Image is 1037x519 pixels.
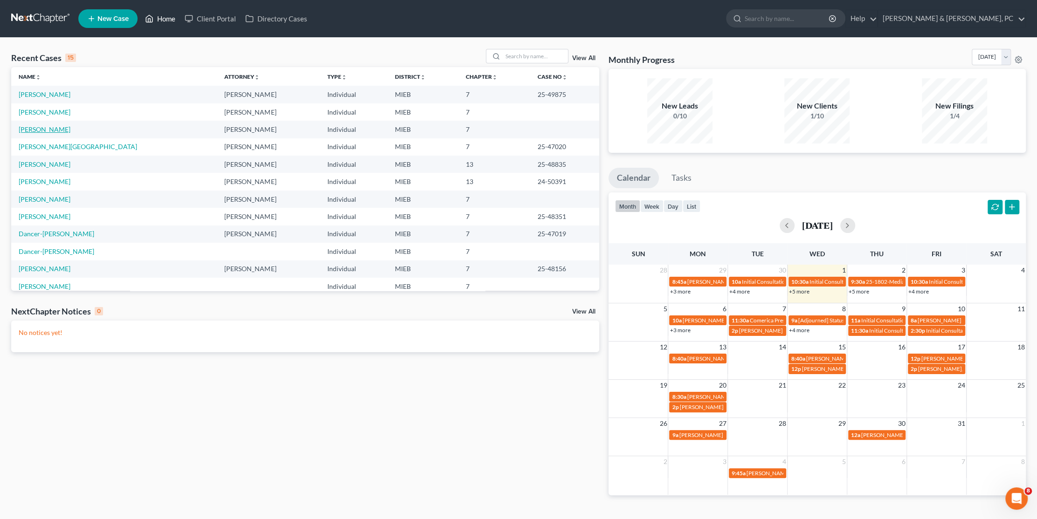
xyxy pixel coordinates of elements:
[458,103,530,121] td: 7
[140,10,180,27] a: Home
[911,278,928,285] span: 10:30a
[742,278,865,285] span: Initial Consultation [15 Minutes] [PERSON_NAME]
[932,250,941,258] span: Fri
[458,208,530,225] td: 7
[387,173,458,190] td: MIEB
[718,265,727,276] span: 29
[837,380,847,391] span: 22
[217,156,320,173] td: [PERSON_NAME]
[420,75,426,80] i: unfold_more
[869,327,993,334] span: Initial Consultation [15 Minutes] [PERSON_NAME]
[745,10,830,27] input: Search by name...
[841,265,847,276] span: 1
[19,230,94,238] a: Dancer-[PERSON_NAME]
[658,265,668,276] span: 28
[747,470,922,477] span: [PERSON_NAME] Pre-Trial [PERSON_NAME] zoom [PHONE_NUMBER]
[19,247,94,255] a: Dancer-[PERSON_NAME]
[35,75,41,80] i: unfold_more
[320,156,387,173] td: Individual
[806,355,1011,362] span: [PERSON_NAME] Zoom Hon. [PERSON_NAME] [PHONE_NUMBER] Passcode 1818
[718,418,727,429] span: 27
[664,200,683,212] button: day
[670,288,690,295] a: +3 more
[687,393,813,400] span: [PERSON_NAME]/[PERSON_NAME]- Non Jury Trial
[320,278,387,295] td: Individual
[718,341,727,353] span: 13
[809,250,825,258] span: Wed
[679,431,750,438] span: [PERSON_NAME] [via Zoom]
[841,303,847,314] span: 8
[217,225,320,243] td: [PERSON_NAME]
[320,191,387,208] td: Individual
[458,86,530,103] td: 7
[458,243,530,260] td: 7
[387,86,458,103] td: MIEB
[19,160,70,168] a: [PERSON_NAME]
[901,456,906,467] span: 6
[387,225,458,243] td: MIEB
[1020,265,1026,276] span: 4
[781,303,787,314] span: 7
[503,49,568,63] input: Search by name...
[851,327,868,334] span: 11:30a
[538,73,567,80] a: Case Nounfold_more
[861,431,966,438] span: [PERSON_NAME] Dispositive Motions Due
[658,418,668,429] span: 26
[320,225,387,243] td: Individual
[387,121,458,138] td: MIEB
[241,10,312,27] a: Directory Cases
[11,52,76,63] div: Recent Cases
[458,121,530,138] td: 7
[990,250,1002,258] span: Sat
[608,54,675,65] h3: Monthly Progress
[663,168,700,188] a: Tasks
[458,173,530,190] td: 13
[387,138,458,156] td: MIEB
[217,103,320,121] td: [PERSON_NAME]
[683,200,700,212] button: list
[1024,487,1032,495] span: 8
[837,418,847,429] span: 29
[732,327,738,334] span: 2p
[672,278,686,285] span: 8:45a
[180,10,241,27] a: Client Portal
[458,225,530,243] td: 7
[750,317,936,324] span: Comerica Presentation at their bank ([PERSON_NAME] [PHONE_NUMBER])
[530,225,599,243] td: 25-47019
[957,418,966,429] span: 31
[722,456,727,467] span: 3
[791,365,801,372] span: 12p
[19,90,70,98] a: [PERSON_NAME]
[687,278,861,285] span: [PERSON_NAME]/[PERSON_NAME]- Motions for Summary Disposition
[458,156,530,173] td: 13
[320,86,387,103] td: Individual
[320,121,387,138] td: Individual
[320,103,387,121] td: Individual
[217,138,320,156] td: [PERSON_NAME]
[19,328,592,337] p: No notices yet!
[395,73,426,80] a: Districtunfold_more
[65,54,76,62] div: 15
[458,260,530,278] td: 7
[961,265,966,276] span: 3
[562,75,567,80] i: unfold_more
[901,303,906,314] span: 9
[922,111,987,121] div: 1/4
[849,288,869,295] a: +5 more
[19,195,70,203] a: [PERSON_NAME]
[901,265,906,276] span: 2
[19,212,70,220] a: [PERSON_NAME]
[878,10,1025,27] a: [PERSON_NAME] & [PERSON_NAME], PC
[802,365,881,372] span: [PERSON_NAME] - Trust Signing
[781,456,787,467] span: 4
[911,355,920,362] span: 12p
[732,317,749,324] span: 11:30a
[530,260,599,278] td: 25-48156
[791,355,805,362] span: 8:40a
[957,303,966,314] span: 10
[851,431,860,438] span: 12a
[789,288,809,295] a: +5 more
[387,278,458,295] td: MIEB
[784,101,850,111] div: New Clients
[672,431,678,438] span: 9a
